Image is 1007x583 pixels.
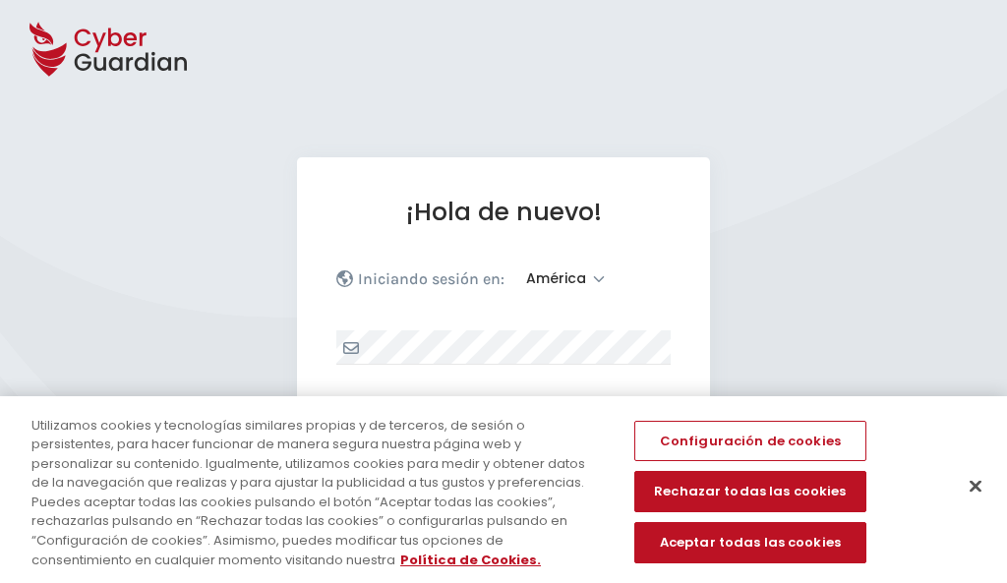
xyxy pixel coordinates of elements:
[31,416,604,569] div: Utilizamos cookies y tecnologías similares propias y de terceros, de sesión o persistentes, para ...
[634,421,866,462] button: Configuración de cookies, Abre el cuadro de diálogo del centro de preferencias.
[336,197,671,227] h1: ¡Hola de nuevo!
[634,522,866,563] button: Aceptar todas las cookies
[954,465,997,508] button: Cerrar
[634,472,866,513] button: Rechazar todas las cookies
[358,269,504,289] p: Iniciando sesión en:
[400,551,541,569] a: Más información sobre su privacidad, se abre en una nueva pestaña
